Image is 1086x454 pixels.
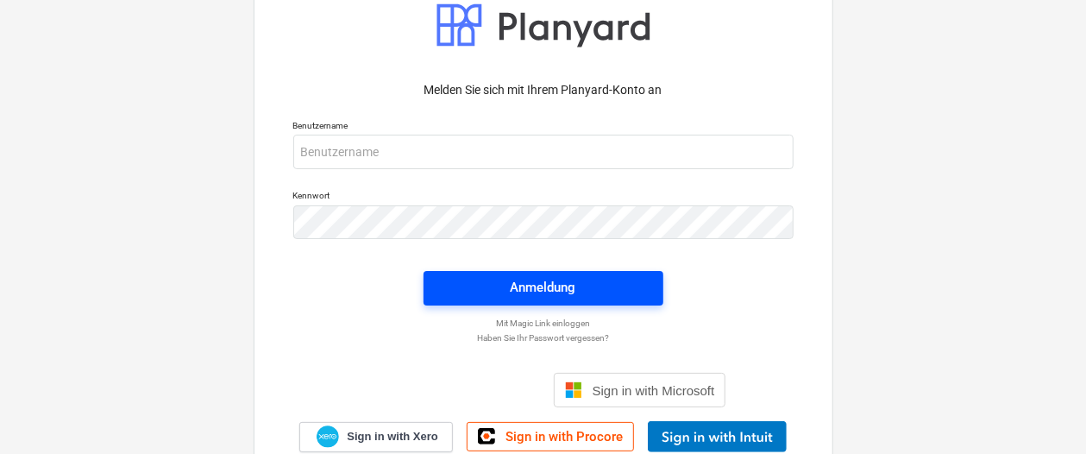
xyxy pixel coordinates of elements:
[593,383,715,398] span: Sign in with Microsoft
[352,371,549,409] iframe: Schaltfläche „Über Google anmelden“
[299,422,453,452] a: Sign in with Xero
[467,422,634,451] a: Sign in with Procore
[293,135,794,169] input: Benutzername
[505,429,623,445] span: Sign in with Procore
[424,271,663,306] button: Anmeldung
[293,120,794,135] p: Benutzername
[285,332,802,344] a: Haben Sie Ihr Passwort vergessen?
[1000,371,1086,454] iframe: Chat Widget
[317,426,339,449] img: Xero logo
[293,81,794,99] p: Melden Sie sich mit Ihrem Planyard-Konto an
[285,318,802,329] a: Mit Magic Link einloggen
[347,429,437,445] span: Sign in with Xero
[511,276,576,299] div: Anmeldung
[293,190,794,205] p: Kennwort
[565,381,582,399] img: Microsoft logo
